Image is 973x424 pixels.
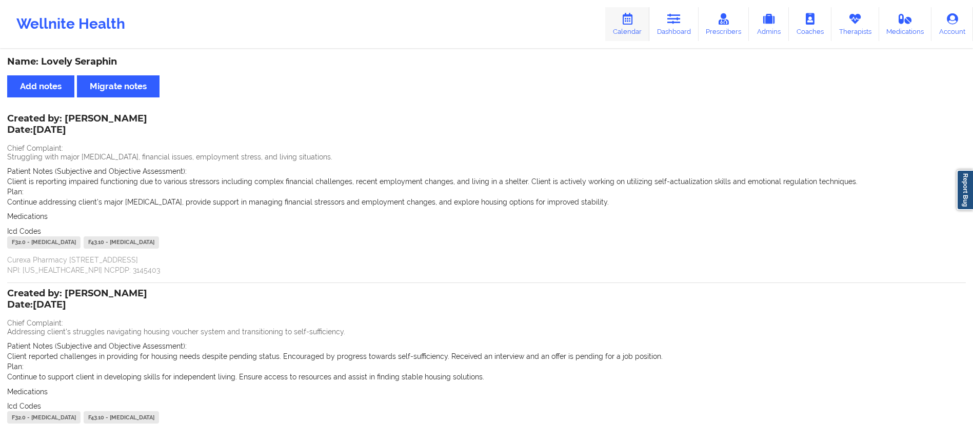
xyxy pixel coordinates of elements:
[84,411,159,423] div: F43.10 - [MEDICAL_DATA]
[7,152,966,162] p: Struggling with major [MEDICAL_DATA], financial issues, employment stress, and living situations.
[7,351,966,361] p: Client reported challenges in providing for housing needs despite pending status. Encouraged by p...
[7,197,966,207] p: Continue addressing client's major [MEDICAL_DATA], provide support in managing financial stressor...
[77,75,160,97] button: Migrate notes
[7,167,187,175] span: Patient Notes (Subjective and Objective Assessment):
[879,7,932,41] a: Medications
[7,388,48,396] span: Medications
[789,7,831,41] a: Coaches
[957,170,973,210] a: Report Bug
[7,113,147,137] div: Created by: [PERSON_NAME]
[699,7,749,41] a: Prescribers
[7,56,966,68] div: Name: Lovely Seraphin
[84,236,159,249] div: F43.10 - [MEDICAL_DATA]
[7,411,81,423] div: F32.0 - [MEDICAL_DATA]
[7,75,74,97] button: Add notes
[7,227,41,235] span: Icd Codes
[7,144,63,152] span: Chief Complaint:
[7,342,187,350] span: Patient Notes (Subjective and Objective Assessment):
[7,327,966,337] p: Addressing client's struggles navigating housing voucher system and transitioning to self-suffici...
[7,188,24,196] span: Plan:
[649,7,699,41] a: Dashboard
[7,372,966,382] p: Continue to support client in developing skills for independent living. Ensure access to resource...
[7,236,81,249] div: F32.0 - [MEDICAL_DATA]
[7,402,41,410] span: Icd Codes
[7,212,48,220] span: Medications
[7,255,966,275] p: Curexa Pharmacy [STREET_ADDRESS] NPI: [US_HEALTHCARE_NPI] NCPDP: 3145403
[931,7,973,41] a: Account
[7,176,966,187] p: Client is reporting impaired functioning due to various stressors including complex financial cha...
[7,288,147,312] div: Created by: [PERSON_NAME]
[7,362,24,371] span: Plan:
[7,319,63,327] span: Chief Complaint:
[749,7,789,41] a: Admins
[831,7,879,41] a: Therapists
[605,7,649,41] a: Calendar
[7,124,147,137] p: Date: [DATE]
[7,298,147,312] p: Date: [DATE]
